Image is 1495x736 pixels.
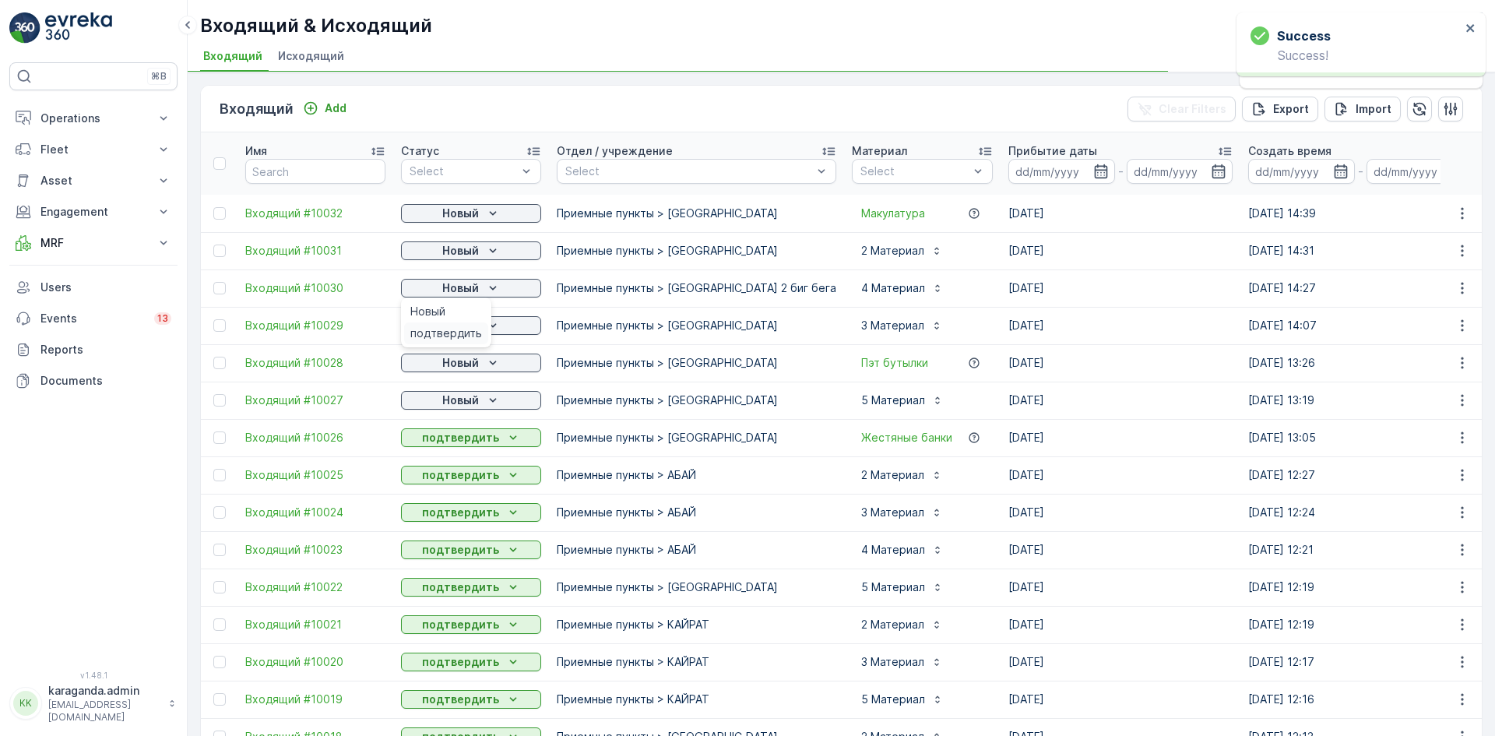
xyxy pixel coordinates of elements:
div: Toggle Row Selected [213,207,226,220]
td: Приемные пункты > [GEOGRAPHIC_DATA] 2 биг бега [549,269,844,307]
span: Входящий [203,48,262,64]
button: 4 Материал [852,537,953,562]
p: 3 Материал [861,654,924,670]
button: 5 Материал [852,687,953,712]
td: [DATE] 12:19 [1240,569,1480,606]
td: [DATE] [1001,494,1240,531]
input: dd/mm/yyyy [1367,159,1473,184]
p: Events [40,311,145,326]
td: [DATE] 14:07 [1240,307,1480,344]
p: - [1358,162,1363,181]
div: Toggle Row Selected [213,394,226,407]
button: Новый [401,391,541,410]
input: Search [245,159,385,184]
td: [DATE] [1001,232,1240,269]
p: Новый [442,355,479,371]
button: 4 Материал [852,276,953,301]
button: 2 Материал [852,612,952,637]
p: 2 Материал [861,617,924,632]
td: Приемные пункты > [GEOGRAPHIC_DATA] [549,307,844,344]
div: Toggle Row Selected [213,506,226,519]
input: dd/mm/yyyy [1248,159,1355,184]
a: Входящий #10029 [245,318,385,333]
a: Входящий #10026 [245,430,385,445]
td: [DATE] 12:21 [1240,531,1480,569]
p: 2 Материал [861,467,924,483]
button: 3 Материал [852,500,952,525]
span: v 1.48.1 [9,671,178,680]
span: Входящий #10028 [245,355,385,371]
button: Новый [401,354,541,372]
p: Статус [401,143,439,159]
button: Export [1242,97,1318,121]
span: подтвердить [410,326,482,341]
td: [DATE] [1001,606,1240,643]
p: ⌘B [151,70,167,83]
button: подтвердить [401,466,541,484]
td: Приемные пункты > [GEOGRAPHIC_DATA] [549,195,844,232]
p: Прибытие даты [1008,143,1097,159]
td: Приемные пункты > [GEOGRAPHIC_DATA] [549,419,844,456]
span: Исходящий [278,48,344,64]
span: Входящий #10024 [245,505,385,520]
td: Приемные пункты > КАЙРАТ [549,643,844,681]
a: Documents [9,365,178,396]
p: подтвердить [422,467,499,483]
a: Входящий #10025 [245,467,385,483]
div: Toggle Row Selected [213,357,226,369]
input: dd/mm/yyyy [1127,159,1233,184]
a: Входящий #10027 [245,393,385,408]
button: Add [297,99,353,118]
button: MRF [9,227,178,259]
p: Новый [442,206,479,221]
td: [DATE] [1001,195,1240,232]
p: Отдел / учреждение [557,143,673,159]
p: Входящий & Исходящий [200,13,432,38]
p: Reports [40,342,171,357]
a: Входящий #10031 [245,243,385,259]
p: Operations [40,111,146,126]
p: подтвердить [422,579,499,595]
a: Пэт бутылки [861,355,928,371]
h3: Success [1277,26,1331,45]
td: [DATE] 14:39 [1240,195,1480,232]
td: Приемные пункты > АБАЙ [549,494,844,531]
button: KKkaraganda.admin[EMAIL_ADDRESS][DOMAIN_NAME] [9,683,178,724]
td: [DATE] 12:24 [1240,494,1480,531]
img: logo [9,12,40,44]
p: Clear Filters [1159,101,1226,117]
p: Материал [852,143,907,159]
td: Приемные пункты > КАЙРАТ [549,606,844,643]
a: Жестяные банки [861,430,952,445]
p: Имя [245,143,267,159]
button: подтвердить [401,428,541,447]
td: [DATE] 13:05 [1240,419,1480,456]
a: Reports [9,334,178,365]
img: logo_light-DOdMpM7g.png [45,12,112,44]
td: Приемные пункты > [GEOGRAPHIC_DATA] [549,569,844,606]
p: Engagement [40,204,146,220]
button: Engagement [9,196,178,227]
td: [DATE] [1001,344,1240,382]
button: Asset [9,165,178,196]
p: подтвердить [422,542,499,558]
td: [DATE] 12:19 [1240,606,1480,643]
button: 3 Материал [852,650,952,674]
td: [DATE] 12:17 [1240,643,1480,681]
p: Входящий [220,98,294,120]
p: подтвердить [422,654,499,670]
td: [DATE] [1001,531,1240,569]
div: Toggle Row Selected [213,431,226,444]
a: Входящий #10023 [245,542,385,558]
a: Входящий #10030 [245,280,385,296]
button: подтвердить [401,541,541,559]
td: [DATE] 14:27 [1240,269,1480,307]
button: подтвердить [401,653,541,671]
span: Входящий #10022 [245,579,385,595]
td: [DATE] [1001,643,1240,681]
button: Новый [401,241,541,260]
